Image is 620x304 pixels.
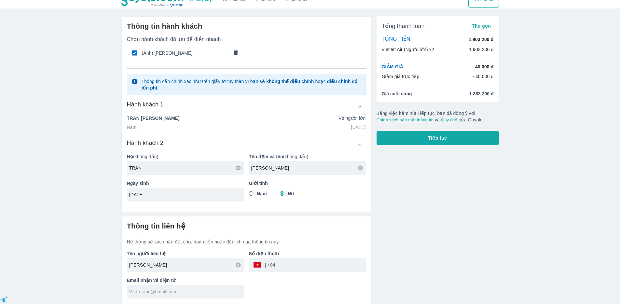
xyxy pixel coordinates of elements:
p: Giới tính [249,180,366,187]
input: Ví dụ: abc@gmail.com [129,288,244,295]
p: Ngày sinh [127,180,244,187]
p: (không dấu) [127,153,244,160]
h6: Hành khách 2 [127,139,164,147]
span: Thu gọn [472,23,491,29]
span: 1.863.200 đ [469,90,494,97]
span: Tiếp tục [428,135,447,141]
h6: Thông tin liên hệ [127,222,366,231]
input: Ví dụ: VAN A [251,165,366,171]
p: 1.903.200 đ [469,36,493,43]
b: Số điện thoại [249,251,279,256]
strong: không thể điều chỉnh [266,79,314,84]
button: Quy chế [441,117,457,122]
b: Họ [127,154,133,159]
p: Hệ thống sẽ xác nhận đặt chỗ, hoàn tiền hoặc đổi lịch qua thông tin này [127,239,366,245]
span: Nữ [288,190,294,197]
p: Thông tin cần chính xác như trên giấy tờ tuỳ thân vì bạn sẽ hoặc [141,78,361,91]
b: Email nhận vé điện tử [127,278,176,283]
p: Bằng việc bấm nút Tiếp tục, bạn đã đồng ý với và của Goyolo. [377,110,499,123]
input: Ví dụ: NGUYEN VAN A [129,262,244,268]
p: 1.903.200 đ [469,46,494,53]
button: Chính sách bảo mật thông tin [377,117,434,122]
b: Tên người liên hệ [127,251,166,256]
input: Ví dụ: 31/12/1990 [129,191,237,198]
p: (không dấu) [249,153,366,160]
p: GIẢM GIÁ [382,63,403,70]
p: Giảm giá trực tiếp [382,73,420,80]
p: Nam [127,124,137,131]
p: TRAN [PERSON_NAME] [127,115,180,121]
h6: Hành khách 1 [127,101,164,108]
button: Thu gọn [469,21,494,31]
input: Ví dụ: NGUYEN [129,165,244,171]
h6: Thông tin hành khách [127,22,366,31]
button: Tiếp tục [377,131,499,145]
p: [DATE] [351,124,366,131]
span: Giá cuối cùng [382,90,412,97]
p: Vé người lớn [338,115,365,121]
span: Tổng thanh toán [382,22,425,30]
p: Chọn hành khách đã lưu để điền nhanh [127,36,366,43]
span: (Anh) [PERSON_NAME] [142,50,228,56]
p: TỔNG TIỀN [382,36,410,43]
button: comments [229,46,242,60]
p: - 40.000 đ [472,63,493,70]
p: - 40.000 đ [473,73,494,80]
span: Nam [257,190,267,197]
p: VietJet Air (Người lớn) x2 [382,46,434,53]
b: Tên đệm và tên [249,154,283,159]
